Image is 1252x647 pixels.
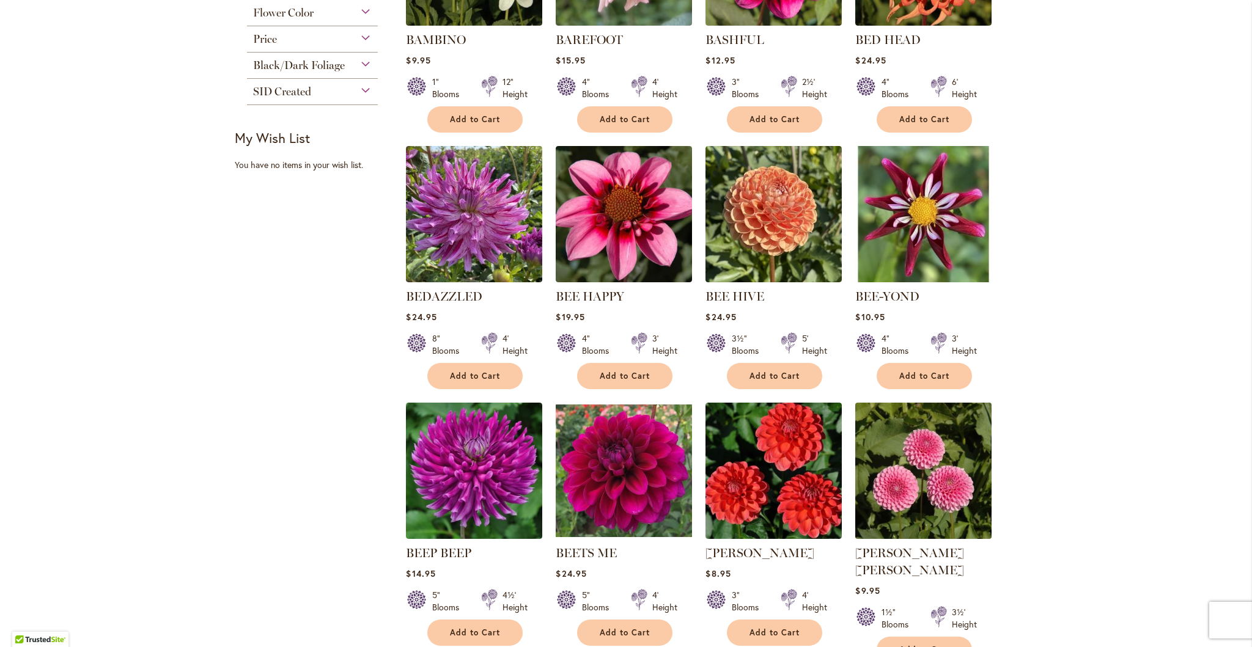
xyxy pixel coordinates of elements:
button: Add to Cart [427,363,523,389]
a: BASHFUL [705,32,764,47]
div: 5' Height [802,332,827,357]
span: Add to Cart [600,114,650,125]
div: 4½' Height [503,589,528,613]
a: BEETS ME [556,546,617,560]
div: 8" Blooms [432,332,466,357]
div: 1½" Blooms [882,606,916,631]
span: Add to Cart [450,114,500,125]
button: Add to Cart [577,363,672,389]
span: $8.95 [705,568,731,579]
strong: My Wish List [235,129,310,147]
a: BEDAZZLED [406,289,482,304]
span: $24.95 [556,568,586,579]
span: $19.95 [556,311,584,323]
div: 4" Blooms [582,332,616,357]
span: $15.95 [556,54,585,66]
button: Add to Cart [577,620,672,646]
a: BEEP BEEP [406,530,542,541]
span: Price [253,32,277,46]
iframe: Launch Accessibility Center [9,604,43,638]
a: [PERSON_NAME] [PERSON_NAME] [855,546,964,577]
div: 4" Blooms [882,76,916,100]
div: 3' Height [652,332,677,357]
div: 12" Height [503,76,528,100]
span: Flower Color [253,6,314,20]
span: SID Created [253,85,311,98]
div: 4" Blooms [882,332,916,357]
div: 4' Height [652,589,677,613]
a: BENJAMIN MATTHEW [705,530,842,541]
button: Add to Cart [727,620,822,646]
img: BEE HIVE [705,146,842,282]
button: Add to Cart [877,363,972,389]
div: 4' Height [652,76,677,100]
img: Bedazzled [406,146,542,282]
span: Add to Cart [899,371,949,381]
a: BASHFUL [705,16,842,28]
a: Bedazzled [406,273,542,285]
button: Add to Cart [427,620,523,646]
a: [PERSON_NAME] [705,546,814,560]
div: 6' Height [952,76,977,100]
span: Add to Cart [600,371,650,381]
a: BEE-YOND [855,289,919,304]
span: Black/Dark Foliage [253,59,345,72]
div: 3" Blooms [732,76,766,100]
a: BEEP BEEP [406,546,471,560]
img: BEE-YOND [855,146,992,282]
span: $10.95 [855,311,885,323]
a: BAMBINO [406,16,542,28]
span: Add to Cart [899,114,949,125]
button: Add to Cart [877,106,972,133]
span: Add to Cart [600,627,650,638]
a: BAMBINO [406,32,466,47]
div: 3' Height [952,332,977,357]
div: 1" Blooms [432,76,466,100]
button: Add to Cart [577,106,672,133]
a: BED HEAD [855,32,921,47]
span: $24.95 [406,311,436,323]
img: BEETS ME [556,403,692,539]
a: BEE HAPPY [556,289,624,304]
img: BETTY ANNE [852,400,995,543]
span: Add to Cart [749,371,800,381]
a: BAREFOOT [556,16,692,28]
span: Add to Cart [749,114,800,125]
span: $14.95 [406,568,435,579]
span: Add to Cart [749,627,800,638]
span: $24.95 [705,311,736,323]
div: 5" Blooms [582,589,616,613]
div: 3½' Height [952,606,977,631]
a: BEE HIVE [705,273,842,285]
img: BEE HAPPY [556,146,692,282]
img: BEEP BEEP [406,403,542,539]
button: Add to Cart [727,106,822,133]
span: Add to Cart [450,627,500,638]
img: BENJAMIN MATTHEW [705,403,842,539]
div: You have no items in your wish list. [235,159,398,171]
a: BEE HIVE [705,289,764,304]
div: 2½' Height [802,76,827,100]
div: 4' Height [802,589,827,613]
a: BETTY ANNE [855,530,992,541]
a: BAREFOOT [556,32,623,47]
a: BEETS ME [556,530,692,541]
button: Add to Cart [427,106,523,133]
a: BED HEAD [855,16,992,28]
span: $24.95 [855,54,886,66]
a: BEE HAPPY [556,273,692,285]
button: Add to Cart [727,363,822,389]
span: $12.95 [705,54,735,66]
a: BEE-YOND [855,273,992,285]
div: 3½" Blooms [732,332,766,357]
div: 5" Blooms [432,589,466,613]
span: Add to Cart [450,371,500,381]
div: 4' Height [503,332,528,357]
span: $9.95 [855,585,880,596]
div: 3" Blooms [732,589,766,613]
span: $9.95 [406,54,430,66]
div: 4" Blooms [582,76,616,100]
